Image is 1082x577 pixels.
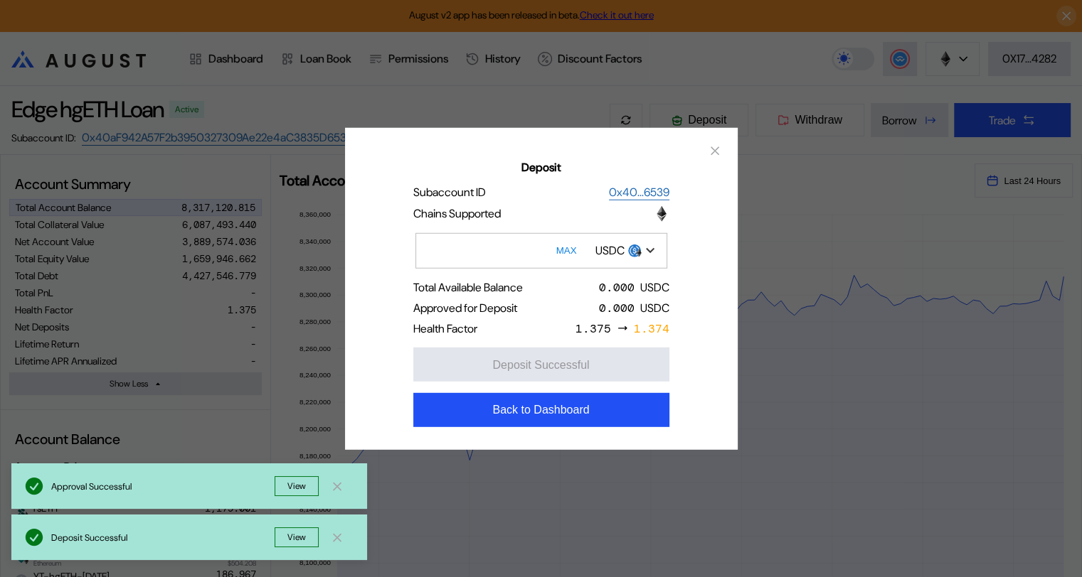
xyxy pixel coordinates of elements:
div: USDC [640,279,669,294]
img: open token selector [646,247,654,254]
div: Total Available Balance [413,279,523,294]
div: Deposit Successful [492,358,589,371]
div: Health Factor [413,320,477,335]
img: usdc.png [628,244,641,257]
button: close modal [704,139,726,162]
button: MAX [552,234,581,266]
div: Approval Successful [51,480,275,492]
div: Open menu for selecting token for payment [588,238,662,262]
div: Deposit Successful [51,532,275,544]
img: svg+xml,%3c [635,248,643,257]
span: 1.375 [576,320,611,335]
span: 1.374 [634,320,669,335]
div: 0.000 [599,300,635,315]
h2: Deposit [368,160,715,175]
div: Approved for Deposit [413,300,517,315]
button: Back to Dashboard [413,392,669,426]
button: View [275,476,319,496]
button: View [275,527,319,547]
div: 0.000 [599,279,635,294]
img: chain logo [654,205,669,221]
button: Deposit Successful [413,347,669,381]
div: USDC [595,243,625,258]
div: Chains Supported [413,206,501,221]
div: USDC [640,300,669,315]
code: 0x40...6539 [609,184,669,199]
div: Subaccount ID [413,185,486,200]
a: 0x40...6539 [609,184,669,200]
